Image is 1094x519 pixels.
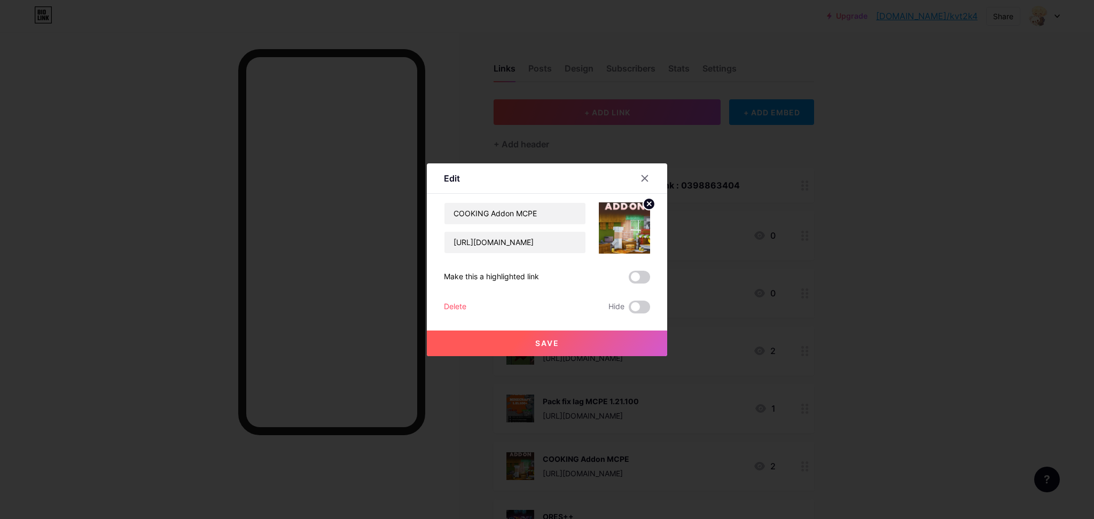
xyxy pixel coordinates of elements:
[444,271,539,284] div: Make this a highlighted link
[444,172,460,185] div: Edit
[444,301,466,313] div: Delete
[608,301,624,313] span: Hide
[427,331,667,356] button: Save
[444,232,585,253] input: URL
[599,202,650,254] img: link_thumbnail
[444,203,585,224] input: Title
[535,339,559,348] span: Save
